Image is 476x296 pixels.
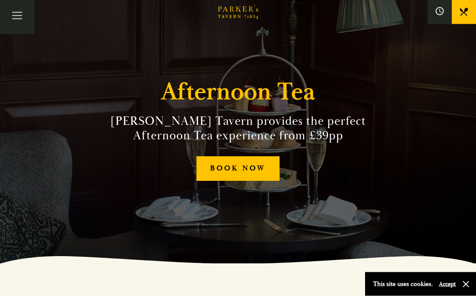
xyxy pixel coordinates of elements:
button: Close and accept [462,280,470,288]
a: BOOK NOW [196,157,280,181]
h2: [PERSON_NAME] Tavern provides the perfect Afternoon Tea experience from £39pp [86,115,390,144]
button: Accept [439,280,456,288]
p: This site uses cookies. [373,278,433,290]
h1: Afternoon Tea [161,78,315,107]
